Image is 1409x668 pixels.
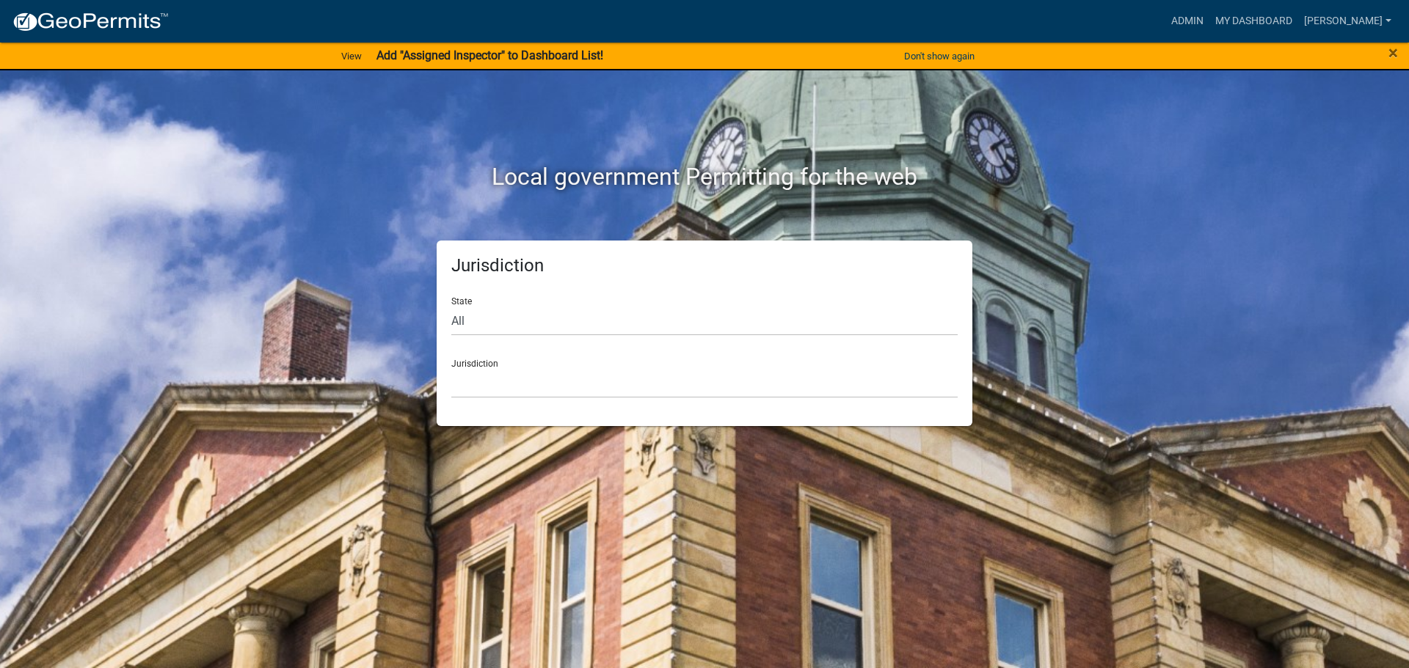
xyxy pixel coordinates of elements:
a: Admin [1165,7,1209,35]
a: [PERSON_NAME] [1298,7,1397,35]
a: View [335,44,368,68]
h5: Jurisdiction [451,255,958,276]
span: × [1388,43,1398,63]
button: Don't show again [898,44,980,68]
strong: Add "Assigned Inspector" to Dashboard List! [376,48,603,62]
button: Close [1388,44,1398,62]
a: My Dashboard [1209,7,1298,35]
h2: Local government Permitting for the web [297,163,1112,191]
